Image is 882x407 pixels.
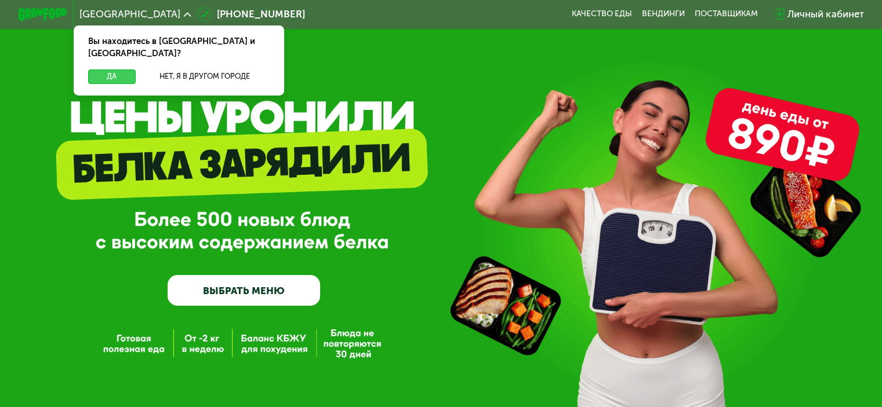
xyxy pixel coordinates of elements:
[572,9,632,19] a: Качество еды
[74,25,284,69] div: Вы находитесь в [GEOGRAPHIC_DATA] и [GEOGRAPHIC_DATA]?
[140,69,270,84] button: Нет, я в другом городе
[695,9,758,19] div: поставщикам
[197,7,305,21] a: [PHONE_NUMBER]
[79,9,180,19] span: [GEOGRAPHIC_DATA]
[168,275,320,306] a: ВЫБРАТЬ МЕНЮ
[642,9,685,19] a: Вендинги
[787,7,863,21] div: Личный кабинет
[88,69,135,84] button: Да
